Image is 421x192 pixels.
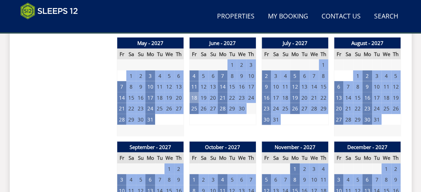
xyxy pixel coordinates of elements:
[247,174,256,185] td: 7
[208,152,218,163] th: Su
[309,103,319,114] td: 28
[334,38,401,49] th: August - 2027
[290,49,299,60] th: Mo
[117,174,126,185] td: 3
[265,9,311,24] a: My Booking
[155,103,164,114] td: 25
[189,142,256,153] th: October - 2027
[334,81,343,92] td: 6
[309,81,319,92] td: 14
[381,103,391,114] td: 25
[145,103,155,114] td: 24
[227,92,237,103] td: 22
[174,174,184,185] td: 9
[174,49,184,60] th: Th
[343,81,353,92] td: 7
[126,114,136,125] td: 29
[189,103,199,114] td: 25
[309,92,319,103] td: 21
[372,114,381,125] td: 31
[334,174,343,185] td: 3
[145,92,155,103] td: 17
[271,114,280,125] td: 31
[381,152,391,163] th: We
[136,49,145,60] th: Su
[371,9,401,24] a: Search
[391,163,401,175] td: 2
[208,81,218,92] td: 13
[290,174,299,185] td: 8
[362,92,372,103] td: 16
[381,81,391,92] td: 11
[319,152,328,163] th: Th
[227,49,237,60] th: Tu
[319,163,328,175] td: 4
[136,152,145,163] th: Su
[343,114,353,125] td: 28
[281,81,290,92] td: 11
[164,103,174,114] td: 26
[271,70,280,82] td: 3
[262,152,271,163] th: Fr
[391,152,401,163] th: Th
[227,59,237,70] td: 1
[319,174,328,185] td: 11
[334,114,343,125] td: 27
[237,152,246,163] th: We
[343,49,353,60] th: Sa
[247,59,256,70] td: 3
[319,103,328,114] td: 29
[300,152,309,163] th: Tu
[353,174,362,185] td: 5
[155,49,164,60] th: Tu
[290,92,299,103] td: 19
[334,142,401,153] th: December - 2027
[174,152,184,163] th: Th
[136,81,145,92] td: 9
[164,92,174,103] td: 19
[381,174,391,185] td: 8
[145,114,155,125] td: 31
[334,152,343,163] th: Fr
[300,103,309,114] td: 27
[208,92,218,103] td: 20
[164,70,174,82] td: 5
[281,152,290,163] th: Su
[262,114,271,125] td: 30
[353,92,362,103] td: 15
[237,59,246,70] td: 2
[271,49,280,60] th: Sa
[208,103,218,114] td: 27
[237,49,246,60] th: We
[290,81,299,92] td: 12
[145,49,155,60] th: Mo
[145,81,155,92] td: 10
[227,81,237,92] td: 15
[218,103,227,114] td: 28
[136,103,145,114] td: 23
[381,70,391,82] td: 4
[262,142,328,153] th: November - 2027
[227,174,237,185] td: 5
[117,38,184,49] th: May - 2027
[155,174,164,185] td: 7
[290,152,299,163] th: Mo
[199,92,208,103] td: 19
[353,103,362,114] td: 22
[309,174,319,185] td: 10
[145,174,155,185] td: 6
[126,70,136,82] td: 1
[309,152,319,163] th: We
[174,103,184,114] td: 27
[372,81,381,92] td: 10
[290,103,299,114] td: 26
[262,103,271,114] td: 23
[300,81,309,92] td: 13
[126,92,136,103] td: 15
[126,152,136,163] th: Sa
[362,70,372,82] td: 2
[189,49,199,60] th: Fr
[126,49,136,60] th: Sa
[164,163,174,175] td: 1
[164,49,174,60] th: We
